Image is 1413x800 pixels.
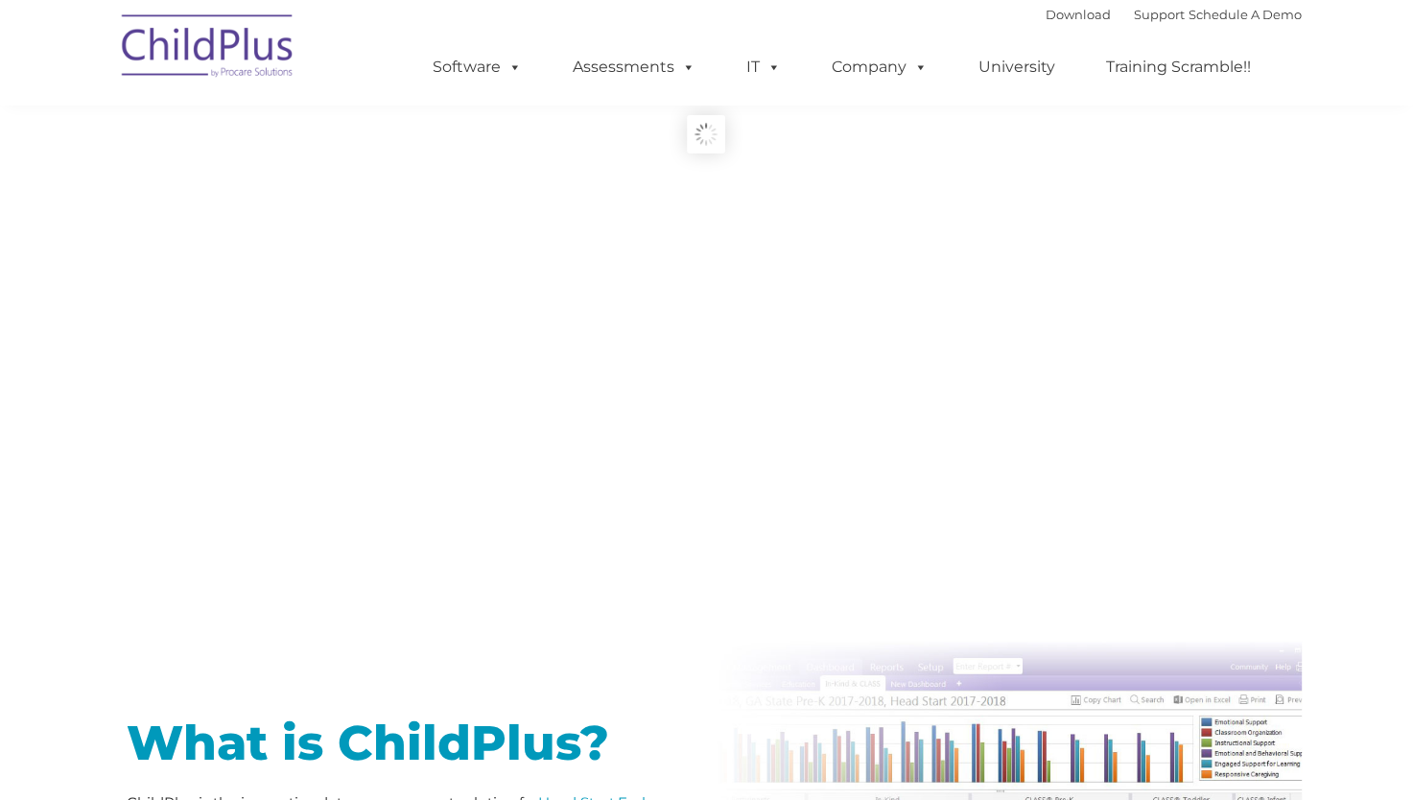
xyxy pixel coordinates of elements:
a: Assessments [553,48,715,86]
a: Schedule A Demo [1189,7,1302,22]
a: IT [727,48,800,86]
h1: What is ChildPlus? [127,719,693,767]
a: Training Scramble!! [1087,48,1270,86]
a: Download [1046,7,1111,22]
a: University [959,48,1074,86]
font: | [1046,7,1302,22]
img: ChildPlus by Procare Solutions [112,1,304,97]
a: Software [413,48,541,86]
a: Support [1134,7,1185,22]
a: Company [812,48,947,86]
